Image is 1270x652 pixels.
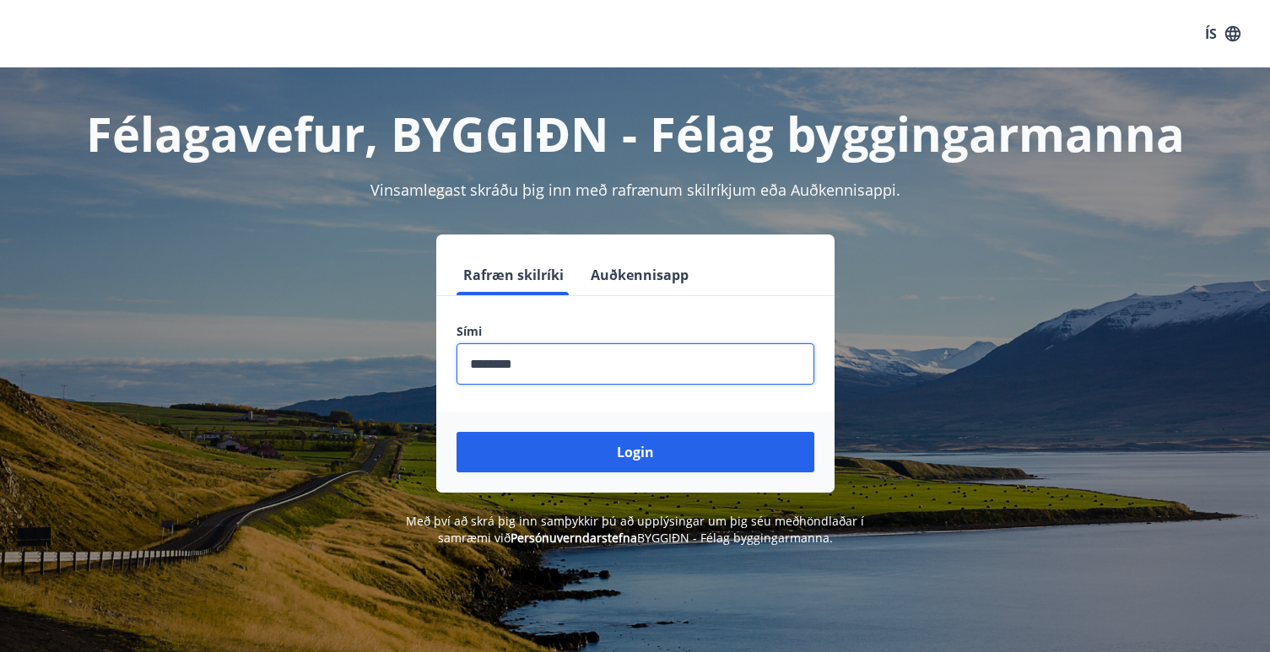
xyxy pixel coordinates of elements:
label: Sími [457,323,814,340]
a: Persónuverndarstefna [511,530,637,546]
span: Með því að skrá þig inn samþykkir þú að upplýsingar um þig séu meðhöndlaðar í samræmi við BYGGIÐN... [406,513,864,546]
button: Auðkennisapp [584,255,695,295]
button: Rafræn skilríki [457,255,570,295]
h1: Félagavefur, BYGGIÐN - Félag byggingarmanna [48,101,1223,165]
button: Login [457,432,814,472]
button: ÍS [1196,19,1250,49]
span: Vinsamlegast skráðu þig inn með rafrænum skilríkjum eða Auðkennisappi. [370,180,900,200]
